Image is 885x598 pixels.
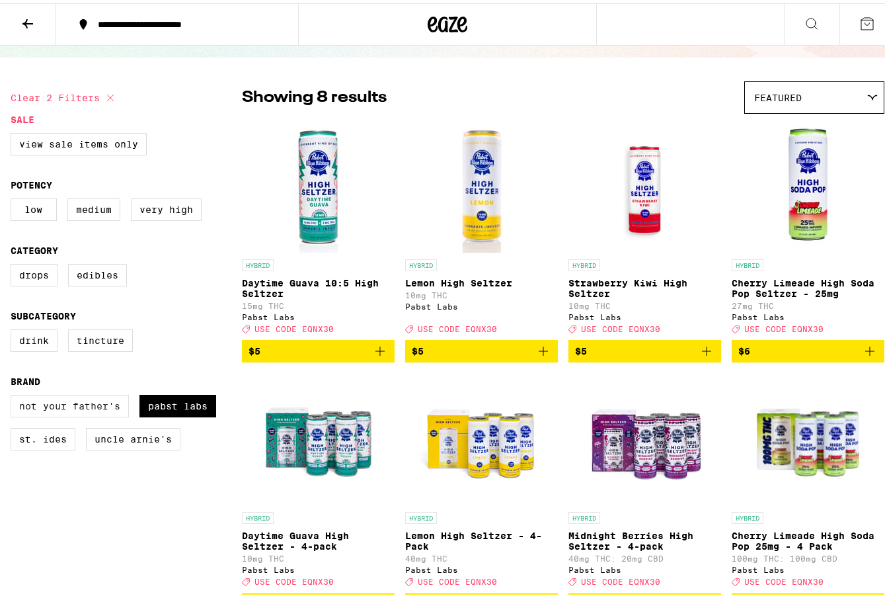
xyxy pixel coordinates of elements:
[11,111,34,122] legend: Sale
[579,117,711,249] img: Pabst Labs - Strawberry Kiwi High Seltzer
[405,275,558,285] p: Lemon High Seltzer
[732,117,884,337] a: Open page for Cherry Limeade High Soda Pop Seltzer - 25mg from Pabst Labs
[405,256,437,268] p: HYBRID
[405,337,558,359] button: Add to bag
[568,527,721,548] p: Midnight Berries High Seltzer - 4-pack
[568,551,721,560] p: 40mg THC: 20mg CBD
[732,275,884,296] p: Cherry Limeade High Soda Pop Seltzer - 25mg
[242,256,274,268] p: HYBRID
[11,78,118,111] button: Clear 2 filters
[11,425,75,447] label: St. Ides
[568,256,600,268] p: HYBRID
[252,117,385,249] img: Pabst Labs - Daytime Guava 10:5 High Seltzer
[249,343,260,353] span: $5
[412,343,424,353] span: $5
[139,392,216,414] label: Pabst Labs
[732,527,884,548] p: Cherry Limeade High Soda Pop 25mg - 4 Pack
[254,575,334,583] span: USE CODE EQNX30
[68,261,127,283] label: Edibles
[242,509,274,521] p: HYBRID
[732,551,884,560] p: 100mg THC: 100mg CBD
[242,83,387,106] p: Showing 8 results
[568,509,600,521] p: HYBRID
[405,527,558,548] p: Lemon High Seltzer - 4-Pack
[11,177,52,187] legend: Potency
[742,370,874,502] img: Pabst Labs - Cherry Limeade High Soda Pop 25mg - 4 Pack
[405,370,558,589] a: Open page for Lemon High Seltzer - 4-Pack from Pabst Labs
[744,321,824,330] span: USE CODE EQNX30
[11,373,40,384] legend: Brand
[242,298,395,307] p: 15mg THC
[744,575,824,583] span: USE CODE EQNX30
[242,310,395,318] div: Pabst Labs
[242,551,395,560] p: 10mg THC
[581,321,660,330] span: USE CODE EQNX30
[732,298,884,307] p: 27mg THC
[11,261,58,283] label: Drops
[131,195,202,218] label: Very High
[568,337,721,359] button: Add to bag
[67,195,120,218] label: Medium
[568,275,721,296] p: Strawberry Kiwi High Seltzer
[568,370,721,589] a: Open page for Midnight Berries High Seltzer - 4-pack from Pabst Labs
[579,370,711,502] img: Pabst Labs - Midnight Berries High Seltzer - 4-pack
[575,343,587,353] span: $5
[732,509,763,521] p: HYBRID
[732,337,884,359] button: Add to bag
[11,195,57,218] label: Low
[405,509,437,521] p: HYBRID
[732,562,884,571] div: Pabst Labs
[8,9,95,20] span: Hi. Need any help?
[11,242,58,253] legend: Category
[242,370,395,589] a: Open page for Daytime Guava High Seltzer - 4-pack from Pabst Labs
[242,337,395,359] button: Add to bag
[418,575,497,583] span: USE CODE EQNX30
[416,370,548,502] img: Pabst Labs - Lemon High Seltzer - 4-Pack
[405,562,558,571] div: Pabst Labs
[418,321,497,330] span: USE CODE EQNX30
[11,130,147,152] label: View Sale Items Only
[242,275,395,296] p: Daytime Guava 10:5 High Seltzer
[416,117,548,249] img: Pabst Labs - Lemon High Seltzer
[68,326,133,349] label: Tincture
[242,562,395,571] div: Pabst Labs
[732,370,884,589] a: Open page for Cherry Limeade High Soda Pop 25mg - 4 Pack from Pabst Labs
[405,117,558,337] a: Open page for Lemon High Seltzer from Pabst Labs
[405,551,558,560] p: 40mg THC
[252,370,385,502] img: Pabst Labs - Daytime Guava High Seltzer - 4-pack
[568,562,721,571] div: Pabst Labs
[405,288,558,296] p: 10mg THC
[568,298,721,307] p: 10mg THC
[732,310,884,318] div: Pabst Labs
[11,326,58,349] label: Drink
[242,527,395,548] p: Daytime Guava High Seltzer - 4-pack
[405,299,558,308] div: Pabst Labs
[11,308,76,318] legend: Subcategory
[738,343,750,353] span: $6
[242,117,395,337] a: Open page for Daytime Guava 10:5 High Seltzer from Pabst Labs
[86,425,180,447] label: Uncle Arnie's
[754,89,802,100] span: Featured
[568,310,721,318] div: Pabst Labs
[254,321,334,330] span: USE CODE EQNX30
[732,256,763,268] p: HYBRID
[11,392,129,414] label: Not Your Father's
[581,575,660,583] span: USE CODE EQNX30
[742,117,874,249] img: Pabst Labs - Cherry Limeade High Soda Pop Seltzer - 25mg
[568,117,721,337] a: Open page for Strawberry Kiwi High Seltzer from Pabst Labs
